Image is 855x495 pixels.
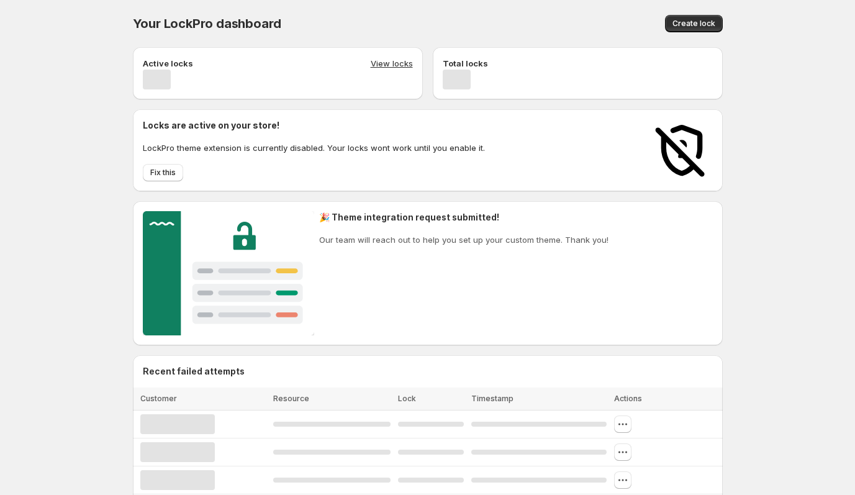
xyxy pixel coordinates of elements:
button: Fix this [143,164,183,181]
p: Total locks [443,57,488,70]
span: Actions [614,394,642,403]
h2: 🎉 Theme integration request submitted! [319,211,608,224]
button: View locks [371,57,413,70]
button: Create lock [665,15,723,32]
h2: Recent failed attempts [143,365,245,378]
img: Customer support [143,211,315,335]
span: Timestamp [471,394,513,403]
span: Resource [273,394,309,403]
h2: Locks are active on your store! [143,119,485,132]
p: Active locks [143,57,193,70]
span: Fix this [150,168,176,178]
p: Our team will reach out to help you set up your custom theme. Thank you! [319,234,608,246]
span: Your LockPro dashboard [133,16,282,31]
span: Lock [398,394,416,403]
span: Customer [140,394,177,403]
p: LockPro theme extension is currently disabled. Your locks wont work until you enable it. [143,142,485,154]
img: Locks disabled [651,119,713,181]
span: Create lock [672,19,715,29]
